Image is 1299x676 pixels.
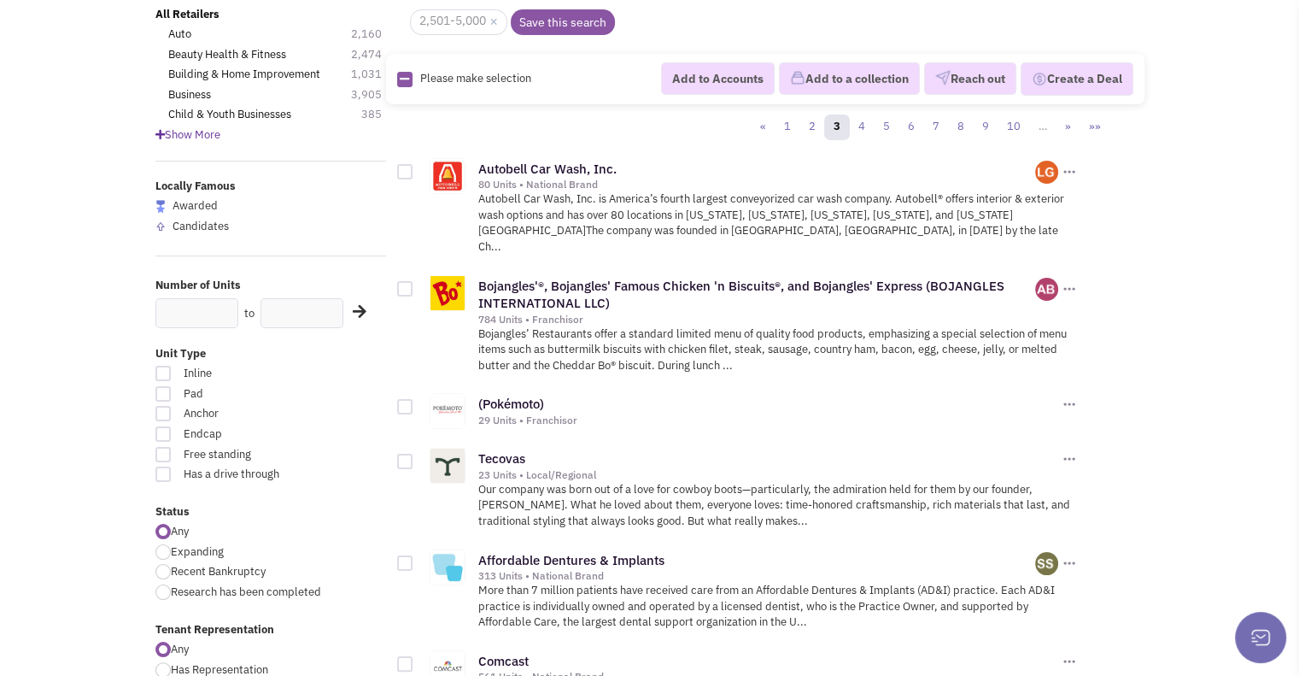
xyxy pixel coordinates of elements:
[155,622,386,638] label: Tenant Representation
[790,70,805,85] img: icon-collection-lavender.png
[171,642,189,656] span: Any
[478,178,1036,191] div: 80 Units • National Brand
[478,278,1004,312] a: Bojangles'®, Bojangles' Famous Chicken 'n Biscuits®, and Bojangles' Express (BOJANGLES INTERNATIO...
[155,127,220,142] span: Show More
[155,7,219,23] a: All Retailers
[397,72,413,87] img: Rectangle.png
[410,9,507,35] span: 2,501-5,000
[511,9,615,35] a: Save this search
[898,115,924,140] a: 6
[751,115,775,140] a: «
[168,26,191,43] a: Auto
[171,564,266,579] span: Recent Bankruptcy
[478,482,1079,530] p: Our company was born out of a love for cowboy boots—particularly, the admiration held for them by...
[1029,115,1056,140] a: …
[351,47,399,63] span: 2,474
[244,306,255,322] label: to
[478,326,1079,374] p: Bojangles’ Restaurants offer a standard limited menu of quality food products, emphasizing a spec...
[168,67,320,83] a: Building & Home Improvement
[361,107,399,123] span: 385
[775,115,800,140] a: 1
[1035,161,1058,184] img: ji_IRWJMY0Cq9Y4jPrfz6Q.png
[1032,70,1047,89] img: Deal-Dollar.png
[1035,552,1058,575] img: h4i0ijJ-6UyFiWwNhxl-_w.png
[490,15,498,30] a: ×
[173,198,218,213] span: Awarded
[155,346,386,362] label: Unit Type
[342,301,364,323] div: Search Nearby
[1035,278,1058,301] img: iMkZg-XKaEGkwuPY-rrUfg.png
[478,583,1079,631] p: More than 7 million patients have received care from an Affordable Dentures & Implants (AD&I) pra...
[155,179,386,195] label: Locally Famous
[661,62,775,95] button: Add to Accounts
[173,219,229,233] span: Candidates
[1021,62,1133,97] button: Create a Deal
[155,221,166,232] img: locallyfamous-upvote.png
[173,467,315,483] span: Has a drive through
[1080,115,1110,140] a: »»
[155,504,386,520] label: Status
[478,313,1036,326] div: 784 Units • Franchisor
[478,468,1059,482] div: 23 Units • Local/Regional
[998,115,1030,140] a: 10
[173,386,315,403] span: Pad
[924,62,1016,95] button: Reach out
[478,396,544,412] a: (Pokémoto)
[171,544,224,559] span: Expanding
[173,447,315,463] span: Free standing
[824,115,850,140] a: 3
[171,585,321,599] span: Research has been completed
[478,569,1036,583] div: 313 Units • National Brand
[948,115,974,140] a: 8
[478,414,1059,427] div: 29 Units • Franchisor
[173,366,315,382] span: Inline
[351,87,399,103] span: 3,905
[420,71,531,85] span: Please make selection
[849,115,875,140] a: 4
[478,191,1079,255] p: Autobell Car Wash, Inc. is America’s fourth largest conveyorized car wash company. Autobell® offe...
[874,115,899,140] a: 5
[168,87,211,103] a: Business
[478,552,664,568] a: Affordable Dentures & Implants
[799,115,825,140] a: 2
[779,62,920,95] button: Add to a collection
[923,115,949,140] a: 7
[478,653,529,669] a: Comcast
[351,67,399,83] span: 1,031
[155,200,166,213] img: locallyfamous-largeicon.png
[478,450,525,467] a: Tecovas
[173,426,315,443] span: Endcap
[155,278,386,294] label: Number of Units
[168,107,291,123] a: Child & Youth Businesses
[478,161,617,177] a: Autobell Car Wash, Inc.
[155,7,219,21] b: All Retailers
[168,47,286,63] a: Beauty Health & Fitness
[171,524,189,538] span: Any
[973,115,998,140] a: 9
[935,70,951,85] img: VectorPaper_Plane.png
[351,26,399,43] span: 2,160
[173,406,315,422] span: Anchor
[1056,115,1080,140] a: »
